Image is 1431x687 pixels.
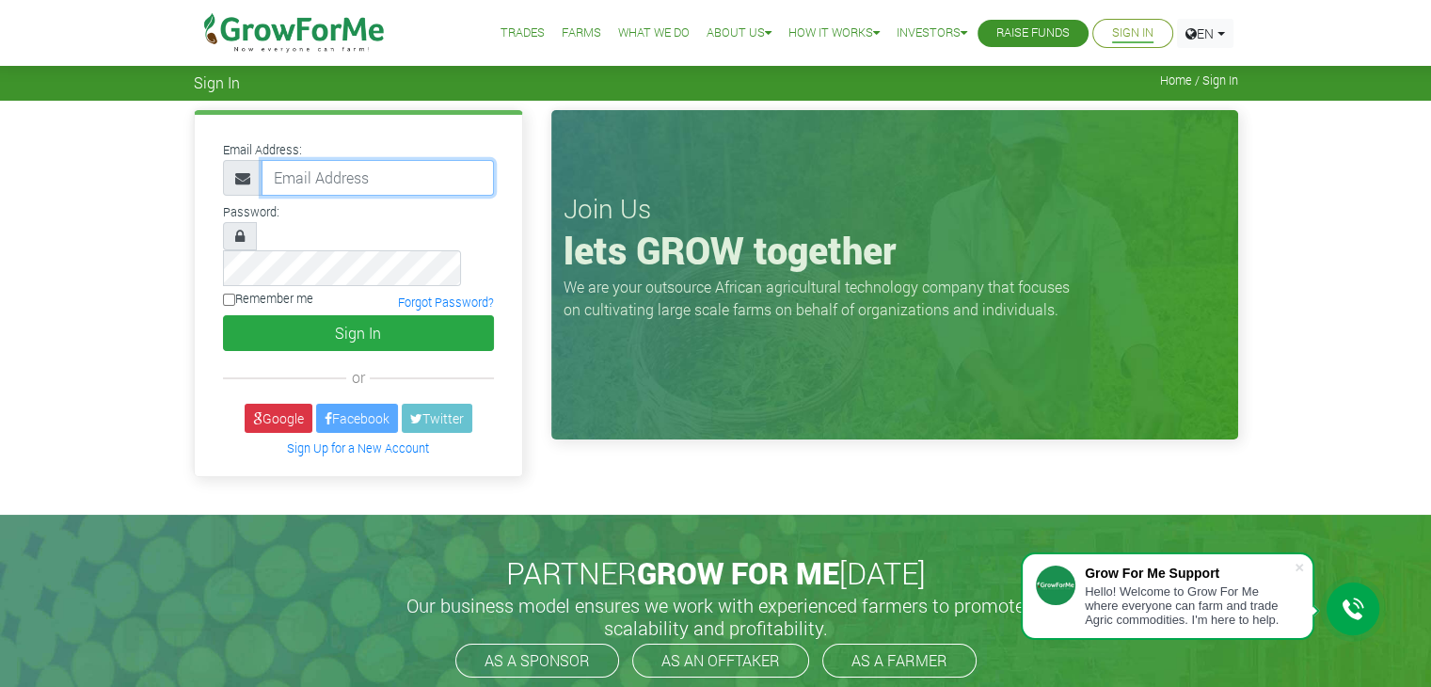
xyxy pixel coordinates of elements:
a: Trades [501,24,545,43]
label: Password: [223,203,279,221]
span: Home / Sign In [1160,73,1238,88]
a: What We Do [618,24,690,43]
a: Sign In [1112,24,1153,43]
a: Investors [897,24,967,43]
a: About Us [707,24,771,43]
div: or [223,366,494,389]
h1: lets GROW together [564,228,1226,273]
h5: Our business model ensures we work with experienced farmers to promote scalability and profitabil... [387,594,1045,639]
a: Sign Up for a New Account [287,440,429,455]
label: Remember me [223,290,313,308]
a: Farms [562,24,601,43]
label: Email Address: [223,141,302,159]
button: Sign In [223,315,494,351]
a: How it Works [788,24,880,43]
a: AS A FARMER [822,644,977,678]
input: Email Address [262,160,494,196]
a: Forgot Password? [398,295,494,310]
span: Sign In [194,73,240,91]
a: AS AN OFFTAKER [632,644,809,678]
div: Hello! Welcome to Grow For Me where everyone can farm and trade Agric commodities. I'm here to help. [1085,584,1294,627]
div: Grow For Me Support [1085,566,1294,581]
a: Raise Funds [996,24,1070,43]
a: AS A SPONSOR [455,644,619,678]
p: We are your outsource African agricultural technology company that focuses on cultivating large s... [564,276,1081,321]
a: EN [1177,19,1233,48]
span: GROW FOR ME [637,552,839,593]
input: Remember me [223,294,235,306]
h2: PARTNER [DATE] [201,555,1231,591]
h3: Join Us [564,193,1226,225]
a: Google [245,404,312,433]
